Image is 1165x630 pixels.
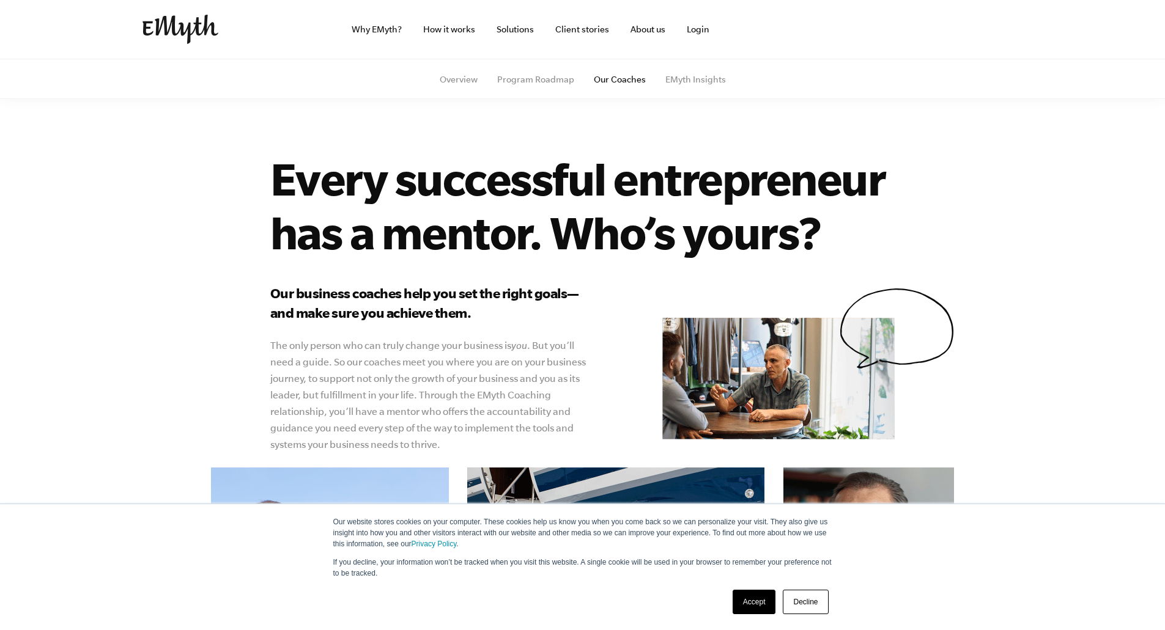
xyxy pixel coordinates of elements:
[511,340,527,351] i: you
[665,75,726,84] a: EMyth Insights
[733,590,776,614] a: Accept
[142,15,218,44] img: EMyth
[594,75,646,84] a: Our Coaches
[440,75,478,84] a: Overview
[333,516,832,549] p: Our website stores cookies on your computer. These cookies help us know you when you come back so...
[412,540,457,548] a: Privacy Policy
[760,16,889,43] iframe: Embedded CTA
[662,318,895,439] img: e-myth business coaching our coaches mentor don matt talking
[497,75,574,84] a: Program Roadmap
[270,284,591,323] h3: Our business coaches help you set the right goals—and make sure you achieve them.
[270,337,591,453] p: The only person who can truly change your business is . But you’ll need a guide. So our coaches m...
[270,152,955,259] h1: Every successful entrepreneur has a mentor. Who’s yours?
[333,557,832,579] p: If you decline, your information won’t be tracked when you visit this website. A single cookie wi...
[895,16,1023,43] iframe: Embedded CTA
[783,590,828,614] a: Decline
